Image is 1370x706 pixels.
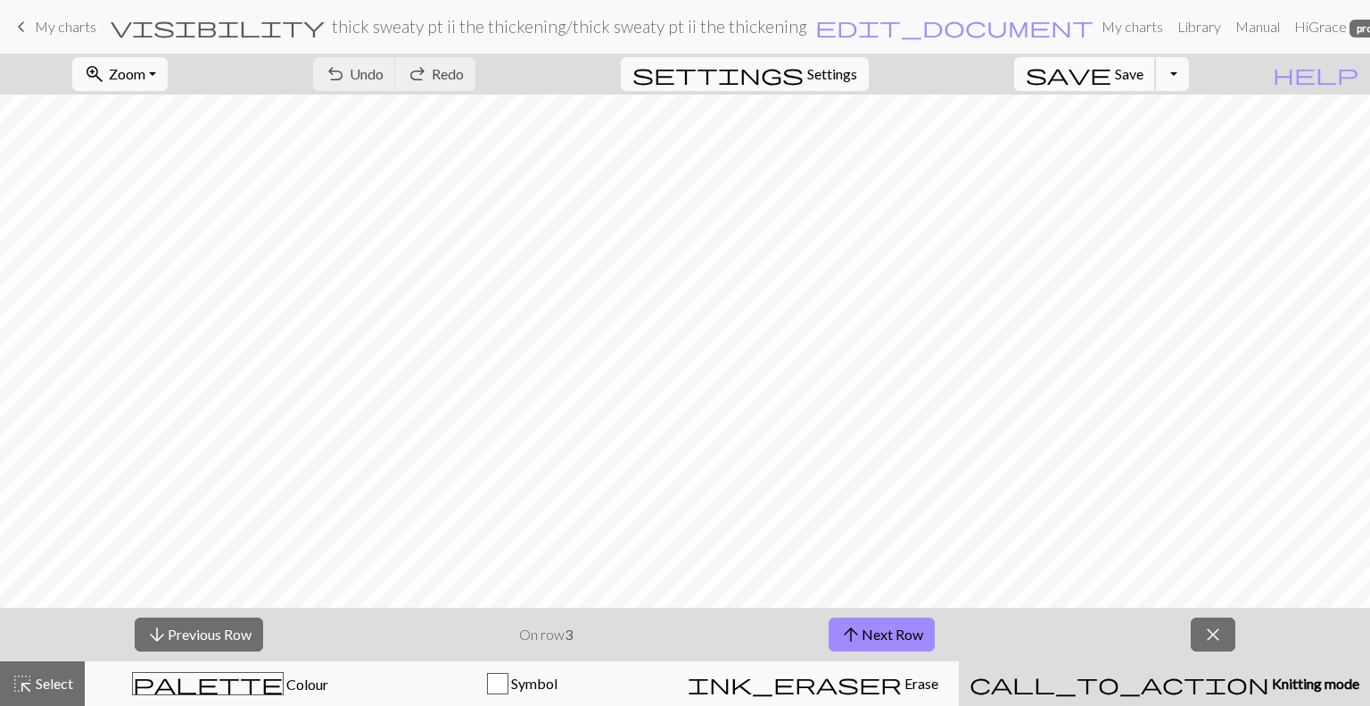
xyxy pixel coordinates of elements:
span: Save [1115,65,1143,82]
i: Settings [632,63,804,85]
button: Previous Row [135,618,263,652]
p: On row [519,624,573,645]
a: My charts [11,12,96,42]
span: Settings [807,63,857,85]
span: ink_eraser [688,671,902,696]
strong: 3 [565,626,573,643]
span: keyboard_arrow_left [11,14,32,39]
button: Erase [667,661,959,706]
span: Erase [902,675,938,692]
span: Colour [284,676,328,693]
span: zoom_in [84,62,105,87]
button: SettingsSettings [621,57,869,91]
span: save [1026,62,1111,87]
span: My charts [35,18,96,35]
button: Zoom [72,57,168,91]
span: call_to_action [970,671,1269,696]
button: Symbol [376,661,668,706]
span: help [1273,62,1358,87]
span: Zoom [109,65,145,82]
span: arrow_downward [146,622,168,647]
span: visibility [111,14,325,39]
button: Next Row [829,618,935,652]
span: Knitting mode [1269,675,1359,692]
span: close [1202,622,1224,647]
span: arrow_upward [840,622,862,647]
button: Colour [85,661,376,706]
span: settings [632,62,804,87]
a: Manual [1228,9,1287,45]
span: Symbol [508,675,557,692]
span: Select [33,675,73,692]
button: Save [1014,57,1156,91]
span: highlight_alt [12,671,33,696]
h2: thick sweaty pt ii the thickening / thick sweaty pt ii the thickening [332,16,807,37]
a: Library [1170,9,1228,45]
a: My charts [1094,9,1170,45]
button: Knitting mode [959,661,1370,706]
span: palette [133,671,283,696]
span: edit_document [815,14,1094,39]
